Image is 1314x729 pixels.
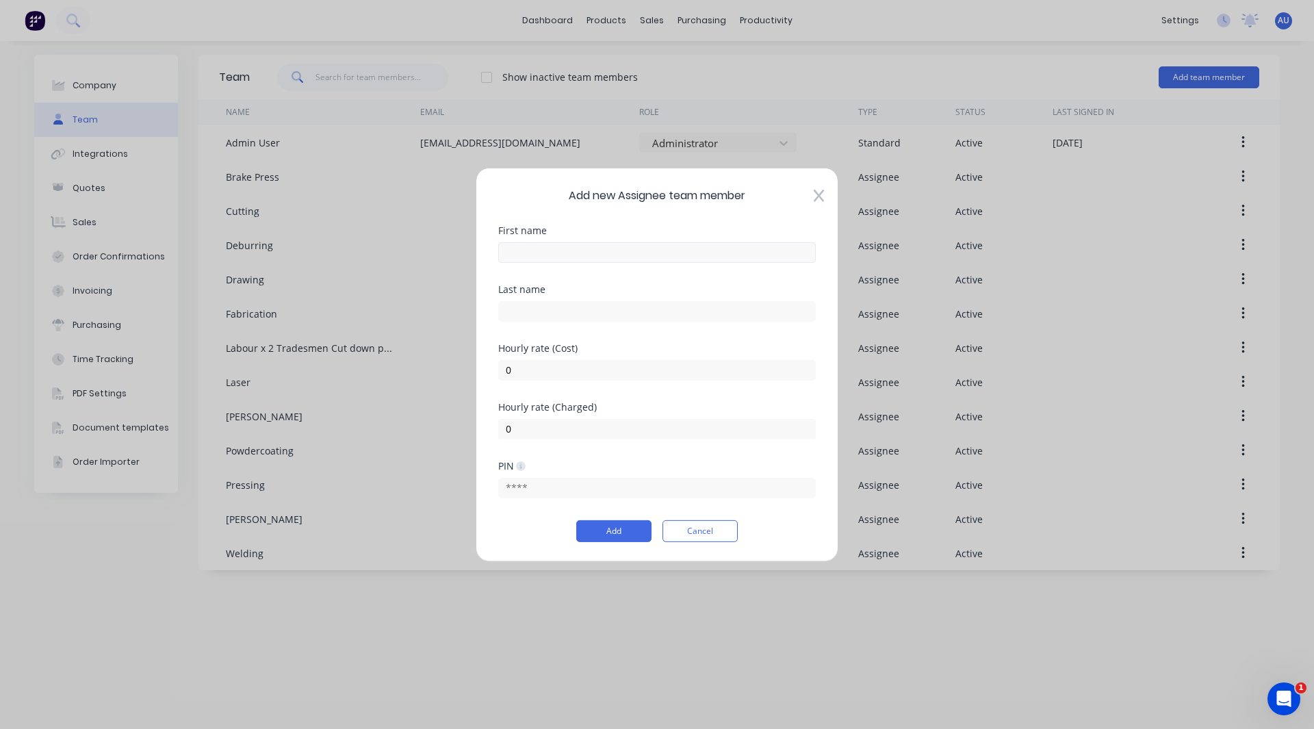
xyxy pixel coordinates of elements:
div: Last name [498,284,816,294]
button: Cancel [662,520,738,542]
input: $0 [498,359,816,380]
div: Hourly rate (Charged) [498,402,816,411]
span: 1 [1296,682,1306,693]
iframe: Intercom live chat [1267,682,1300,715]
span: Add new Assignee team member [498,187,816,203]
input: $0 [498,418,816,439]
div: First name [498,225,816,235]
div: Hourly rate (Cost) [498,343,816,353]
button: Add [576,520,652,542]
div: PIN [498,459,526,472]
